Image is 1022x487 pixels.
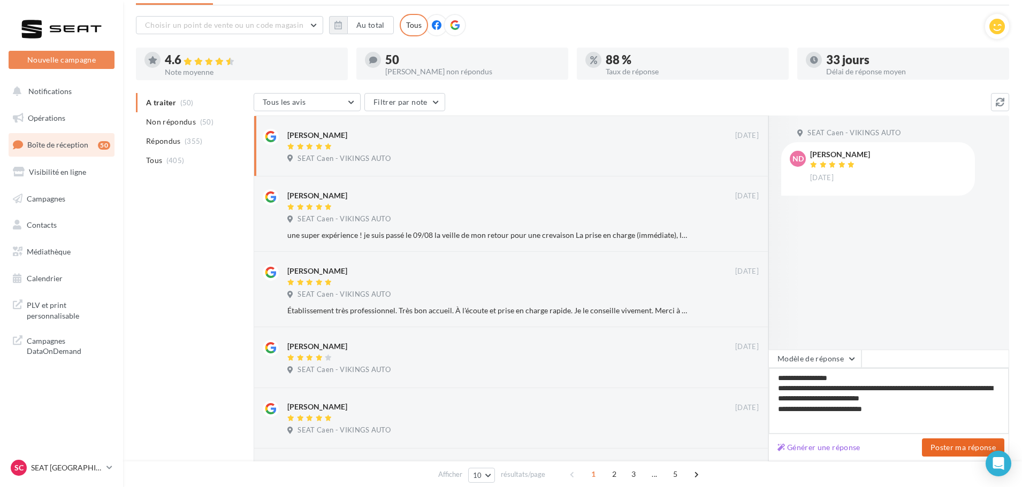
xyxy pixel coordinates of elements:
span: [DATE] [810,173,834,183]
span: Notifications [28,87,72,96]
span: 5 [667,466,684,483]
span: ND [792,153,804,164]
div: Note moyenne [165,68,339,76]
span: Tous [146,155,162,166]
a: PLV et print personnalisable [6,293,117,325]
button: 10 [468,468,495,483]
span: Afficher [438,469,462,480]
div: [PERSON_NAME] [287,266,347,276]
a: Boîte de réception50 [6,133,117,156]
p: SEAT [GEOGRAPHIC_DATA] [31,462,102,473]
a: Campagnes [6,188,117,210]
div: [PERSON_NAME] [287,130,347,141]
span: 10 [473,471,482,480]
span: Tous les avis [263,97,306,106]
span: SEAT Caen - VIKINGS AUTO [298,154,391,164]
button: Filtrer par note [364,93,445,111]
a: SC SEAT [GEOGRAPHIC_DATA] [9,458,115,478]
span: [DATE] [735,403,759,413]
a: Opérations [6,107,117,129]
span: [DATE] [735,131,759,141]
span: SC [14,462,24,473]
button: Notifications [6,80,112,103]
span: 1 [585,466,602,483]
button: Au total [329,16,394,34]
span: Répondus [146,136,181,146]
span: Médiathèque [27,247,71,256]
span: résultats/page [501,469,545,480]
a: Calendrier [6,267,117,290]
div: Open Intercom Messenger [986,451,1011,476]
div: 50 [98,141,110,150]
span: Opérations [28,113,65,122]
span: (355) [185,137,203,145]
div: [PERSON_NAME] [287,401,347,412]
button: Générer une réponse [773,441,865,454]
div: Délai de réponse moyen [826,68,1001,75]
span: [DATE] [735,267,759,276]
div: [PERSON_NAME] [810,151,870,158]
button: Au total [347,16,394,34]
span: SEAT Caen - VIKINGS AUTO [807,128,901,138]
span: ... [646,466,663,483]
a: Campagnes DataOnDemand [6,329,117,361]
button: Poster ma réponse [922,438,1004,457]
div: Taux de réponse [606,68,780,75]
div: 33 jours [826,54,1001,66]
span: [DATE] [735,342,759,352]
div: 88 % [606,54,780,66]
span: Choisir un point de vente ou un code magasin [145,20,303,29]
button: Choisir un point de vente ou un code magasin [136,16,323,34]
span: Non répondus [146,117,196,127]
a: Contacts [6,214,117,236]
div: [PERSON_NAME] [287,341,347,352]
span: SEAT Caen - VIKINGS AUTO [298,365,391,375]
div: 4.6 [165,54,339,66]
button: Tous les avis [254,93,361,111]
div: Établissement très professionnel. Très bon accueil. À l'écoute et prise en charge rapide. Je le c... [287,305,689,316]
span: Campagnes [27,194,65,203]
span: SEAT Caen - VIKINGS AUTO [298,426,391,435]
span: PLV et print personnalisable [27,298,110,321]
a: Visibilité en ligne [6,161,117,183]
span: Boîte de réception [27,140,88,149]
div: Tous [400,14,428,36]
div: [PERSON_NAME] [287,190,347,201]
span: SEAT Caen - VIKINGS AUTO [298,214,391,224]
span: Visibilité en ligne [29,167,86,176]
span: (50) [200,118,213,126]
span: 3 [625,466,642,483]
span: (405) [166,156,185,165]
button: Nouvelle campagne [9,51,115,69]
span: Contacts [27,220,57,229]
span: 2 [606,466,623,483]
div: 50 [385,54,560,66]
div: [PERSON_NAME] non répondus [385,68,560,75]
span: Calendrier [27,274,63,283]
span: [DATE] [735,191,759,201]
span: SEAT Caen - VIKINGS AUTO [298,290,391,299]
span: Campagnes DataOnDemand [27,334,110,357]
div: une super expérience ! je suis passé le 09/08 la veille de mon retour pour une crevaison La prise... [287,230,689,241]
button: Modèle de réponse [768,350,861,368]
a: Médiathèque [6,241,117,263]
